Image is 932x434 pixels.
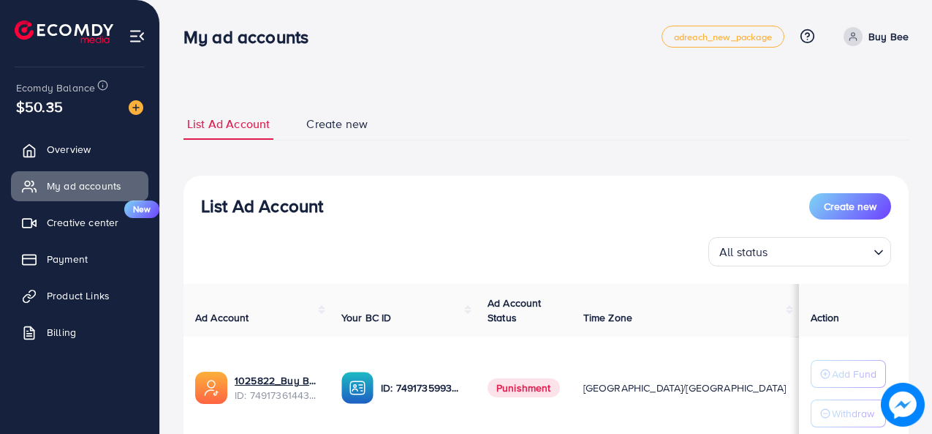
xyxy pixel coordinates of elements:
[129,100,143,115] img: image
[811,400,886,427] button: Withdraw
[341,372,374,404] img: ic-ba-acc.ded83a64.svg
[832,405,874,422] p: Withdraw
[187,116,270,132] span: List Ad Account
[124,201,159,218] span: New
[341,310,392,325] span: Your BC ID
[11,281,148,310] a: Product Links
[129,28,145,45] img: menu
[381,379,464,397] p: ID: 7491735993041715216
[16,81,95,95] span: Ecomdy Balance
[838,27,909,46] a: Buy Bee
[235,373,318,403] div: <span class='underline'>1025822_Buy Bee Ad Account_1744305758940</span></br>7491736144372596752
[811,310,840,325] span: Action
[15,20,113,43] img: logo
[47,325,76,340] span: Billing
[824,199,876,214] span: Create new
[868,28,909,45] p: Buy Bee
[811,360,886,388] button: Add Fund
[662,26,784,48] a: adreach_new_package
[716,242,771,263] span: All status
[16,96,63,117] span: $50.35
[583,310,632,325] span: Time Zone
[47,288,110,303] span: Product Links
[195,372,227,404] img: ic-ads-acc.e4c84228.svg
[809,193,891,220] button: Create new
[47,215,118,230] span: Creative center
[306,116,368,132] span: Create new
[674,32,772,42] span: adreach_new_package
[11,244,148,274] a: Payment
[195,310,249,325] span: Ad Account
[11,318,148,347] a: Billing
[488,296,542,325] span: Ad Account Status
[773,239,868,263] input: Search for option
[47,252,88,266] span: Payment
[11,135,148,164] a: Overview
[47,142,91,157] span: Overview
[583,381,787,395] span: [GEOGRAPHIC_DATA]/[GEOGRAPHIC_DATA]
[832,365,876,383] p: Add Fund
[11,171,148,201] a: My ad accounts
[11,208,148,237] a: Creative centerNew
[47,179,121,193] span: My ad accounts
[488,378,560,397] span: Punishment
[183,26,320,48] h3: My ad accounts
[708,237,891,266] div: Search for option
[235,388,318,403] span: ID: 7491736144372596752
[201,195,323,217] h3: List Ad Account
[235,373,318,388] a: 1025822_Buy Bee Ad Account_1744305758940
[883,385,923,425] img: image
